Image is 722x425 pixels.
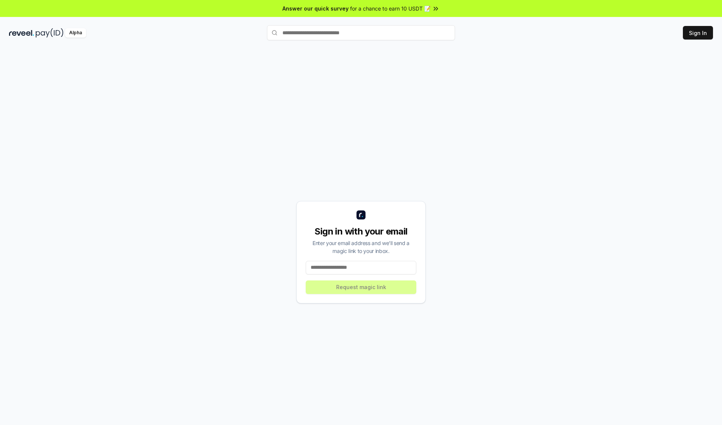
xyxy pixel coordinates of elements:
span: Answer our quick survey [282,5,349,12]
img: pay_id [36,28,64,38]
div: Sign in with your email [306,225,416,238]
img: reveel_dark [9,28,34,38]
span: for a chance to earn 10 USDT 📝 [350,5,431,12]
img: logo_small [356,210,366,219]
div: Alpha [65,28,86,38]
button: Sign In [683,26,713,40]
div: Enter your email address and we’ll send a magic link to your inbox. [306,239,416,255]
